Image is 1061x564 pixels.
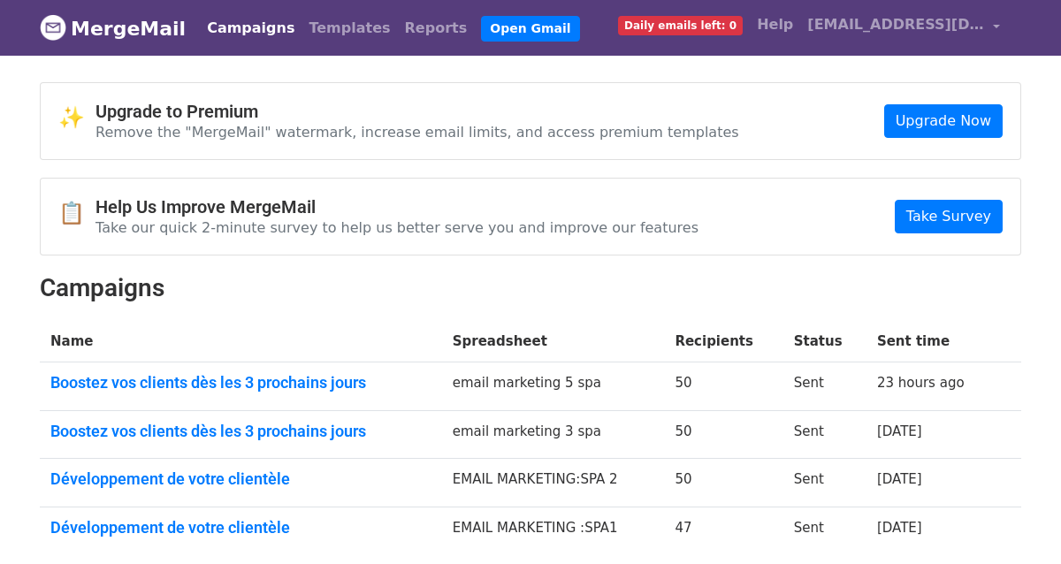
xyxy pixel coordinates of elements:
[95,123,739,141] p: Remove the "MergeMail" watermark, increase email limits, and access premium templates
[200,11,302,46] a: Campaigns
[50,469,431,489] a: Développement de votre clientèle
[866,321,996,362] th: Sent time
[95,196,698,217] h4: Help Us Improve MergeMail
[807,14,984,35] span: [EMAIL_ADDRESS][DOMAIN_NAME]
[877,423,922,439] a: [DATE]
[664,410,782,459] td: 50
[618,16,743,35] span: Daily emails left: 0
[40,10,186,47] a: MergeMail
[750,7,800,42] a: Help
[877,520,922,536] a: [DATE]
[442,410,665,459] td: email marketing 3 spa
[783,321,866,362] th: Status
[895,200,1003,233] a: Take Survey
[58,105,95,131] span: ✨
[442,459,665,507] td: EMAIL MARKETING:SPA 2
[442,362,665,411] td: email marketing 5 spa
[95,101,739,122] h4: Upgrade to Premium
[50,518,431,537] a: Développement de votre clientèle
[40,273,1021,303] h2: Campaigns
[481,16,579,42] a: Open Gmail
[40,321,442,362] th: Name
[884,104,1003,138] a: Upgrade Now
[664,507,782,554] td: 47
[302,11,397,46] a: Templates
[783,410,866,459] td: Sent
[50,373,431,393] a: Boostez vos clients dès les 3 prochains jours
[442,321,665,362] th: Spreadsheet
[783,362,866,411] td: Sent
[95,218,698,237] p: Take our quick 2-minute survey to help us better serve you and improve our features
[611,7,750,42] a: Daily emails left: 0
[973,479,1061,564] iframe: Chat Widget
[664,321,782,362] th: Recipients
[50,422,431,441] a: Boostez vos clients dès les 3 prochains jours
[877,375,965,391] a: 23 hours ago
[664,459,782,507] td: 50
[442,507,665,554] td: EMAIL MARKETING :SPA1
[664,362,782,411] td: 50
[783,459,866,507] td: Sent
[783,507,866,554] td: Sent
[40,14,66,41] img: MergeMail logo
[800,7,1007,49] a: [EMAIL_ADDRESS][DOMAIN_NAME]
[398,11,475,46] a: Reports
[877,471,922,487] a: [DATE]
[58,201,95,226] span: 📋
